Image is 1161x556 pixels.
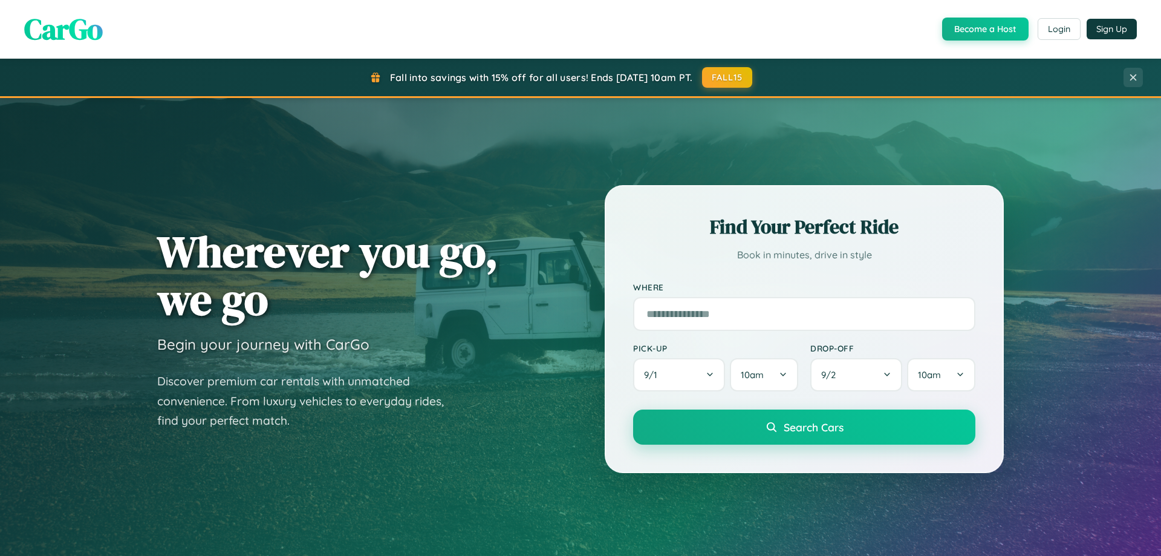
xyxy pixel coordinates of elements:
[157,335,369,353] h3: Begin your journey with CarGo
[821,369,842,381] span: 9 / 2
[730,358,798,391] button: 10am
[157,371,460,431] p: Discover premium car rentals with unmatched convenience. From luxury vehicles to everyday rides, ...
[810,358,902,391] button: 9/2
[918,369,941,381] span: 10am
[24,9,103,49] span: CarGo
[644,369,663,381] span: 9 / 1
[702,67,753,88] button: FALL15
[633,246,975,264] p: Book in minutes, drive in style
[1038,18,1081,40] button: Login
[741,369,764,381] span: 10am
[390,71,693,83] span: Fall into savings with 15% off for all users! Ends [DATE] 10am PT.
[784,420,844,434] span: Search Cars
[633,410,975,445] button: Search Cars
[810,343,975,353] label: Drop-off
[907,358,975,391] button: 10am
[942,18,1029,41] button: Become a Host
[157,227,498,323] h1: Wherever you go, we go
[633,282,975,292] label: Where
[633,214,975,240] h2: Find Your Perfect Ride
[1087,19,1137,39] button: Sign Up
[633,343,798,353] label: Pick-up
[633,358,725,391] button: 9/1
